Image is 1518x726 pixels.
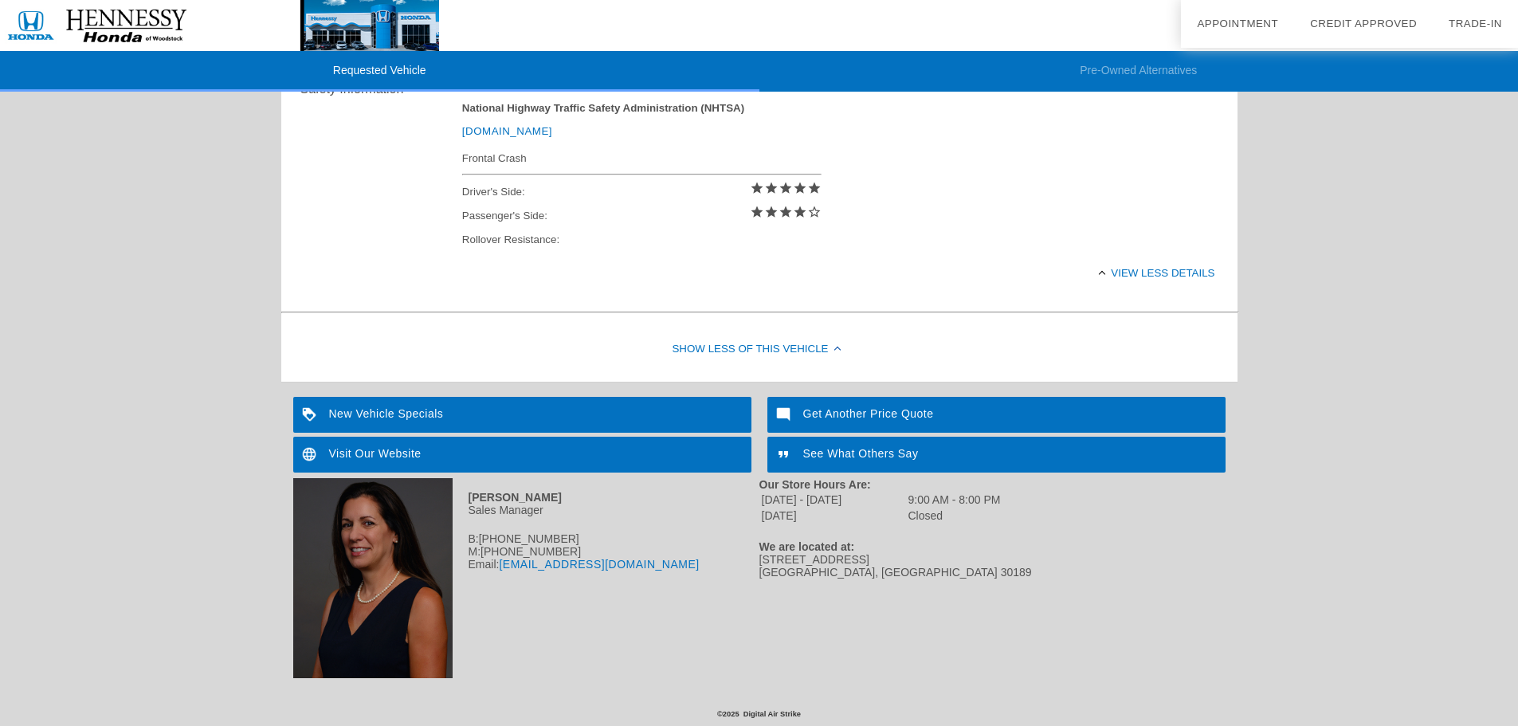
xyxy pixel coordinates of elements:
a: Visit Our Website [293,437,751,473]
strong: We are located at: [759,540,855,553]
a: Appointment [1197,18,1278,29]
td: Closed [908,508,1002,523]
div: M: [293,545,759,558]
div: Frontal Crash [462,148,822,168]
td: [DATE] - [DATE] [761,493,906,507]
td: 9:00 AM - 8:00 PM [908,493,1002,507]
i: star [807,181,822,195]
td: [DATE] [761,508,906,523]
a: Credit Approved [1310,18,1417,29]
i: star [793,205,807,219]
strong: National Highway Traffic Safety Administration (NHTSA) [462,102,744,114]
span: [PHONE_NUMBER] [479,532,579,545]
strong: [PERSON_NAME] [469,491,562,504]
i: star [779,181,793,195]
img: ic_mode_comment_white_24dp_2x.png [767,397,803,433]
div: Show Less of this Vehicle [281,318,1238,382]
i: star [750,181,764,195]
a: New Vehicle Specials [293,397,751,433]
i: star [764,181,779,195]
i: star [793,181,807,195]
i: star [764,205,779,219]
a: [DOMAIN_NAME] [462,125,552,137]
i: star_border [807,205,822,219]
a: See What Others Say [767,437,1226,473]
div: Sales Manager [293,504,759,516]
img: ic_format_quote_white_24dp_2x.png [767,437,803,473]
div: [STREET_ADDRESS] [GEOGRAPHIC_DATA], [GEOGRAPHIC_DATA] 30189 [759,553,1226,579]
div: Driver's Side: [462,180,822,204]
img: ic_loyalty_white_24dp_2x.png [293,397,329,433]
div: Passenger's Side: [462,204,822,228]
img: ic_language_white_24dp_2x.png [293,437,329,473]
div: B: [293,532,759,545]
i: star [779,205,793,219]
a: Get Another Price Quote [767,397,1226,433]
i: star [750,205,764,219]
div: Rollover Resistance: [462,228,822,252]
span: [PHONE_NUMBER] [481,545,581,558]
a: Trade-In [1449,18,1502,29]
strong: Our Store Hours Are: [759,478,871,491]
a: [EMAIL_ADDRESS][DOMAIN_NAME] [499,558,699,571]
div: View less details [462,253,1215,292]
div: Email: [293,558,759,571]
